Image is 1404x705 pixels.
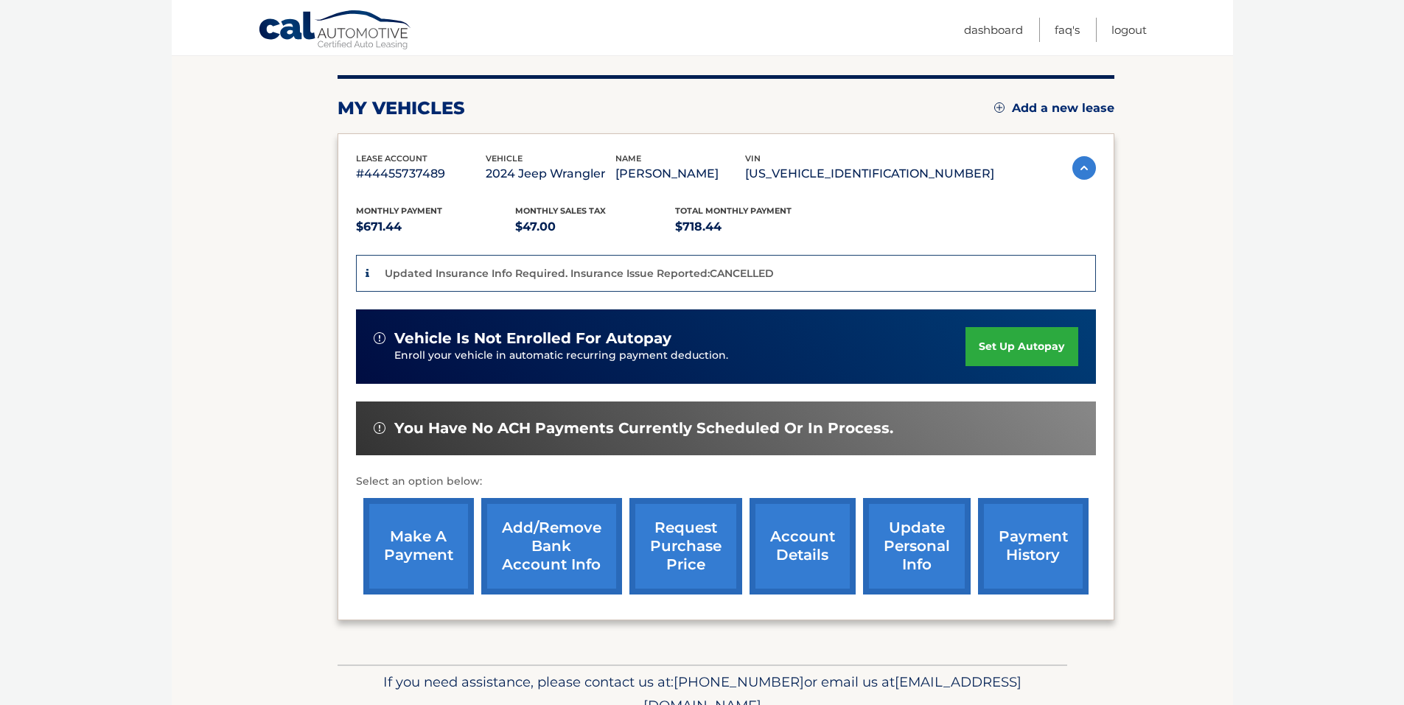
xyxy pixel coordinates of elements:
[486,164,615,184] p: 2024 Jeep Wrangler
[863,498,971,594] a: update personal info
[675,217,835,237] p: $718.44
[515,217,675,237] p: $47.00
[486,153,523,164] span: vehicle
[356,217,516,237] p: $671.44
[374,332,385,344] img: alert-white.svg
[374,422,385,434] img: alert-white.svg
[363,498,474,594] a: make a payment
[994,102,1005,113] img: add.svg
[615,153,641,164] span: name
[394,329,671,348] span: vehicle is not enrolled for autopay
[745,153,761,164] span: vin
[356,206,442,216] span: Monthly Payment
[629,498,742,594] a: request purchase price
[394,348,966,364] p: Enroll your vehicle in automatic recurring payment deduction.
[356,164,486,184] p: #44455737489
[750,498,856,594] a: account details
[745,164,994,184] p: [US_VEHICLE_IDENTIFICATION_NUMBER]
[356,473,1096,491] p: Select an option below:
[338,97,465,119] h2: my vehicles
[965,327,1078,366] a: set up autopay
[994,101,1114,116] a: Add a new lease
[964,18,1023,42] a: Dashboard
[1072,156,1096,180] img: accordion-active.svg
[481,498,622,594] a: Add/Remove bank account info
[356,153,427,164] span: lease account
[1055,18,1080,42] a: FAQ's
[674,673,804,690] span: [PHONE_NUMBER]
[675,206,792,216] span: Total Monthly Payment
[258,10,413,52] a: Cal Automotive
[385,267,774,280] p: Updated Insurance Info Required. Insurance Issue Reported:CANCELLED
[515,206,606,216] span: Monthly sales Tax
[615,164,745,184] p: [PERSON_NAME]
[1111,18,1147,42] a: Logout
[978,498,1089,594] a: payment history
[394,419,893,438] span: You have no ACH payments currently scheduled or in process.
